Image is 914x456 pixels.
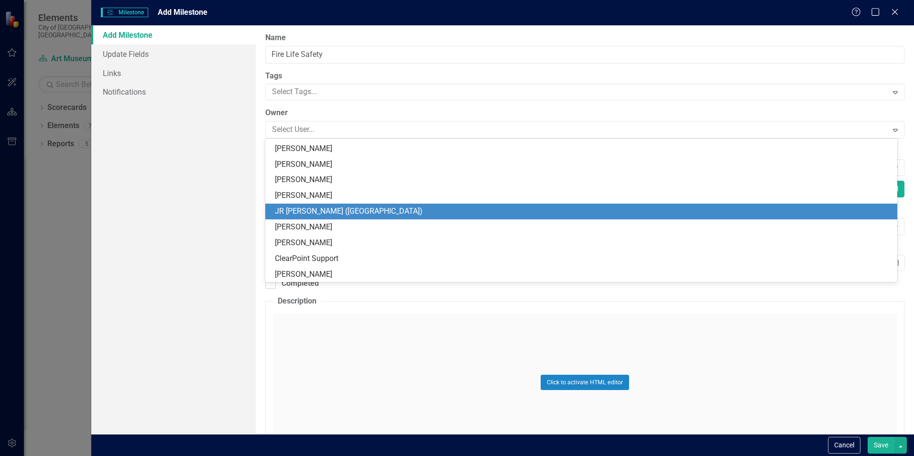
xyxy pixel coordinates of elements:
label: Name [265,33,904,43]
a: Notifications [91,82,256,101]
button: Save [868,437,894,454]
div: [PERSON_NAME] [275,222,892,233]
input: Milestone Name [265,46,904,64]
div: [PERSON_NAME] [275,269,892,280]
button: Cancel [828,437,860,454]
button: Click to activate HTML editor [541,375,629,390]
div: Completed [282,278,319,289]
div: ClearPoint Support [275,253,892,264]
a: Add Milestone [91,25,256,44]
div: [PERSON_NAME] [275,174,892,185]
div: [PERSON_NAME] [275,143,892,154]
a: Update Fields [91,44,256,64]
div: [PERSON_NAME] [275,159,892,170]
div: JR [PERSON_NAME] ([GEOGRAPHIC_DATA]) [275,206,892,217]
legend: Description [273,296,321,307]
a: Links [91,64,256,83]
label: Owner [265,108,904,119]
span: Milestone [101,8,148,17]
label: Tags [265,71,904,82]
div: [PERSON_NAME] [275,238,892,249]
div: [PERSON_NAME] [275,190,892,201]
span: Add Milestone [158,8,207,17]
